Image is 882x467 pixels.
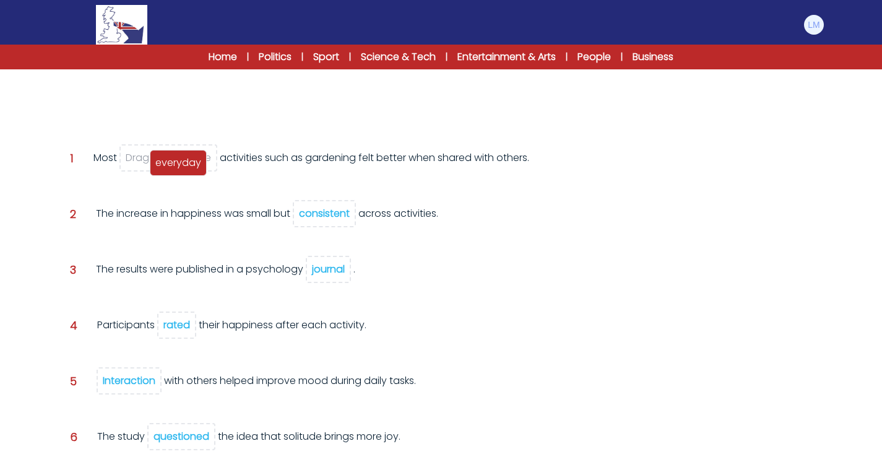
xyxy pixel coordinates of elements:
[70,432,77,443] span: 6
[633,50,673,64] a: Business
[58,5,186,45] a: Logo
[70,264,76,276] span: 3
[93,151,529,184] div: Most activities such as gardening felt better when shared with others.
[259,50,292,64] a: Politics
[566,51,568,63] span: |
[70,209,76,220] span: 2
[621,51,623,63] span: |
[209,50,237,64] a: Home
[70,320,77,331] span: 4
[247,51,249,63] span: |
[457,50,556,64] a: Entertainment & Arts
[96,5,147,45] img: Logo
[97,429,400,463] div: The study the idea that solitude brings more joy.
[299,206,350,220] div: consistent
[361,50,436,64] a: Science & Tech
[103,373,155,388] div: Interaction
[577,50,611,64] a: People
[96,262,355,295] div: The results were published in a psychology .
[312,262,345,276] div: journal
[446,51,447,63] span: |
[301,51,303,63] span: |
[126,151,211,165] span: Drag answer here
[70,153,74,164] span: 1
[313,50,339,64] a: Sport
[163,318,190,332] div: rated
[349,51,351,63] span: |
[97,318,366,351] div: Participants their happiness after each activity.
[96,206,438,240] div: The increase in happiness was small but across activities.
[97,373,416,407] div: with others helped improve mood during daily tasks.
[155,155,201,170] span: everyday
[804,15,824,35] img: Leonardo Magnolfi
[153,429,209,443] div: questioned
[70,376,77,387] span: 5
